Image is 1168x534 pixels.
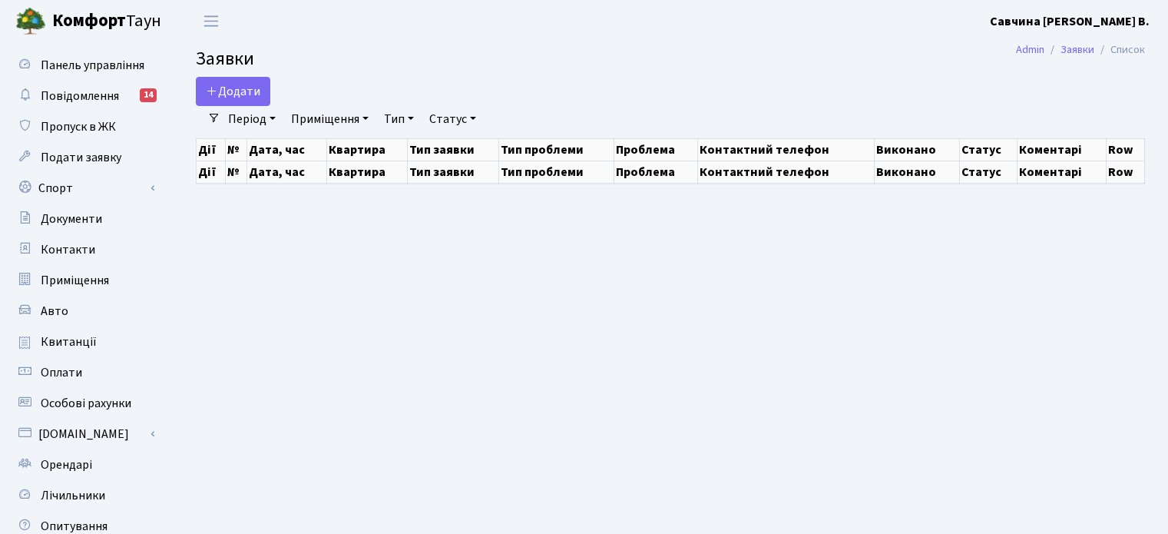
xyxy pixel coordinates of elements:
th: Виконано [875,161,959,183]
th: Тип заявки [407,161,498,183]
th: Дата, час [247,161,326,183]
b: Комфорт [52,8,126,33]
a: Лічильники [8,480,161,511]
a: Квитанції [8,327,161,357]
th: № [226,138,247,161]
th: Проблема [614,138,697,161]
th: Статус [959,138,1017,161]
a: Панель управління [8,50,161,81]
a: Орендарі [8,449,161,480]
th: Дата, час [247,138,326,161]
th: Статус [959,161,1017,183]
span: Подати заявку [41,149,121,166]
a: Період [222,106,282,132]
th: Тип проблеми [498,161,614,183]
th: Row [1106,161,1144,183]
span: Повідомлення [41,88,119,104]
span: Додати [206,83,260,100]
img: logo.png [15,6,46,37]
span: Контакти [41,241,95,258]
span: Панель управління [41,57,144,74]
th: Row [1106,138,1144,161]
span: Орендарі [41,456,92,473]
a: Тип [378,106,420,132]
th: Виконано [875,138,959,161]
th: № [226,161,247,183]
th: Тип проблеми [498,138,614,161]
a: Додати [196,77,270,106]
th: Тип заявки [407,138,498,161]
a: Приміщення [285,106,375,132]
th: Квартира [326,161,407,183]
nav: breadcrumb [993,34,1168,66]
a: Admin [1016,41,1044,58]
th: Коментарі [1017,138,1106,161]
a: Авто [8,296,161,327]
a: Документи [8,204,161,234]
th: Контактний телефон [697,138,875,161]
th: Коментарі [1017,161,1106,183]
a: Савчина [PERSON_NAME] В. [990,12,1150,31]
span: Авто [41,303,68,320]
span: Документи [41,211,102,227]
span: Пропуск в ЖК [41,118,116,135]
li: Список [1094,41,1145,58]
span: Заявки [196,45,254,72]
button: Переключити навігацію [192,8,230,34]
span: Таун [52,8,161,35]
span: Приміщення [41,272,109,289]
b: Савчина [PERSON_NAME] В. [990,13,1150,30]
span: Лічильники [41,487,105,504]
a: Оплати [8,357,161,388]
div: 14 [140,88,157,102]
th: Дії [197,138,226,161]
a: Особові рахунки [8,388,161,419]
a: Приміщення [8,265,161,296]
a: Контакти [8,234,161,265]
a: Подати заявку [8,142,161,173]
span: Оплати [41,364,82,381]
a: Спорт [8,173,161,204]
a: Статус [423,106,482,132]
th: Проблема [614,161,697,183]
th: Дії [197,161,226,183]
a: Заявки [1060,41,1094,58]
span: Квитанції [41,333,97,350]
th: Квартира [326,138,407,161]
th: Контактний телефон [697,161,875,183]
a: [DOMAIN_NAME] [8,419,161,449]
a: Повідомлення14 [8,81,161,111]
span: Особові рахунки [41,395,131,412]
a: Пропуск в ЖК [8,111,161,142]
